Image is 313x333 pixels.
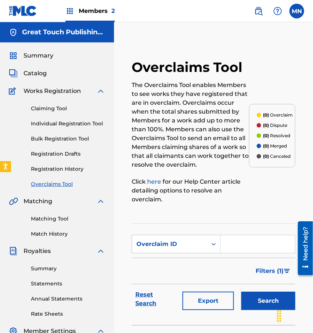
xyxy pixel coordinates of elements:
[136,240,203,249] div: Overclaim ID
[132,59,246,76] h2: Overclaims Tool
[31,135,105,143] a: Bulk Registration Tool
[289,4,304,18] div: User Menu
[9,69,18,78] img: Catalog
[182,292,234,310] button: Export
[24,51,53,60] span: Summary
[9,197,18,206] img: Matching
[31,120,105,128] a: Individual Registration Tool
[292,219,313,278] iframe: Resource Center
[31,310,105,318] a: Rate Sheets
[263,122,269,128] span: (0)
[273,305,285,327] div: Drag
[96,87,105,96] img: expand
[24,69,47,78] span: Catalog
[132,235,295,314] form: Search Form
[31,180,105,188] a: Overclaims Tool
[24,197,52,206] span: Matching
[31,230,105,238] a: Match History
[111,7,115,14] span: 2
[9,51,18,60] img: Summary
[24,87,81,96] span: Works Registration
[263,122,288,129] p: Dispute
[276,298,313,333] iframe: Chat Widget
[9,247,18,256] img: Royalties
[132,177,249,204] p: Click for our Help Center article detailing options to resolve an overclaim.
[263,153,291,160] p: Canceled
[284,269,290,273] img: filter
[24,247,51,256] span: Royalties
[31,265,105,273] a: Summary
[31,105,105,112] a: Claiming Tool
[251,4,266,18] a: Public Search
[147,178,161,185] a: here
[251,262,295,280] button: Filters (1)
[96,197,105,206] img: expand
[65,7,74,15] img: Top Rightsholders
[9,28,18,37] img: Accounts
[31,165,105,173] a: Registration History
[273,7,282,15] img: help
[31,295,105,303] a: Annual Statements
[9,6,37,16] img: MLC Logo
[96,247,105,256] img: expand
[241,292,295,310] button: Search
[31,150,105,158] a: Registration Drafts
[256,267,284,275] span: Filters ( 1 )
[263,133,269,138] span: (0)
[79,7,115,15] span: Members
[263,112,293,118] p: Overclaim
[263,132,291,139] p: Resolved
[263,153,269,159] span: (0)
[22,28,105,37] h5: Great Touch Publishing Inc
[132,81,249,169] p: The Overclaims Tool enables Members to see works they have registered that are in overclaim. Over...
[31,280,105,288] a: Statements
[263,112,269,118] span: (0)
[9,69,47,78] a: CatalogCatalog
[9,87,18,96] img: Works Registration
[9,51,53,60] a: SummarySummary
[263,143,287,149] p: Merged
[31,215,105,223] a: Matching Tool
[254,7,263,15] img: search
[132,287,179,312] a: Reset Search
[270,4,285,18] div: Help
[263,143,269,149] span: (0)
